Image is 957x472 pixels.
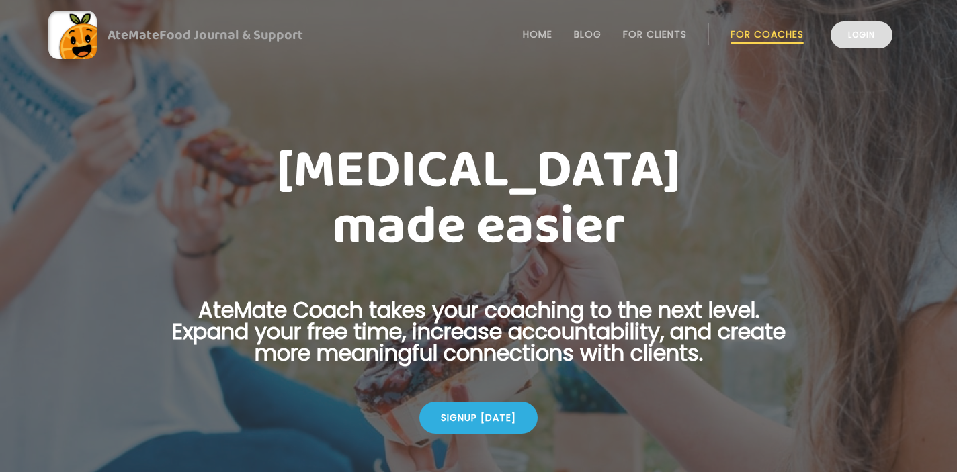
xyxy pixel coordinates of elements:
[574,29,601,40] a: Blog
[623,29,687,40] a: For Clients
[48,11,909,59] a: AteMateFood Journal & Support
[159,24,303,46] span: Food Journal & Support
[523,29,552,40] a: Home
[831,21,892,48] a: Login
[97,24,303,46] div: AteMate
[731,29,804,40] a: For Coaches
[151,299,806,380] p: AteMate Coach takes your coaching to the next level. Expand your free time, increase accountabili...
[419,402,538,434] div: Signup [DATE]
[151,142,806,255] h1: [MEDICAL_DATA] made easier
